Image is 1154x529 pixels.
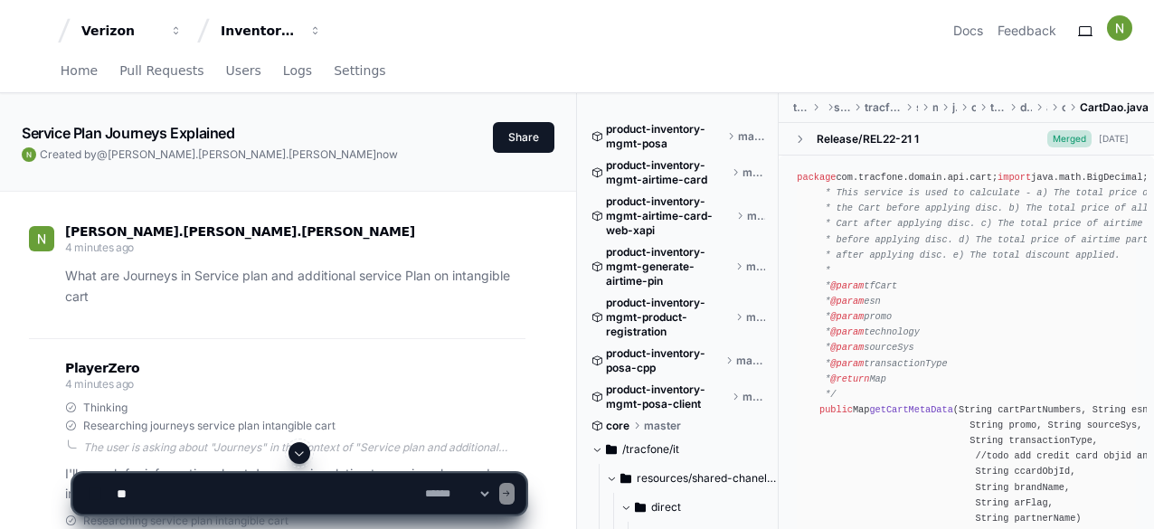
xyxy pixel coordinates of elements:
div: Inventory Management [221,22,298,40]
button: /tracfone/it [591,435,765,464]
button: Verizon [74,14,190,47]
span: tracfone-domain [865,100,903,115]
span: Researching journeys service plan intangible cart [83,419,336,433]
span: getCartMetaData [869,404,952,415]
span: master [746,310,765,325]
span: Home [61,65,98,76]
span: product-inventory-mgmt-generate-airtime-pin [606,245,732,288]
div: Release/REL22-21 1 [817,132,919,146]
span: @return [830,373,869,384]
span: java [952,100,956,115]
span: master [738,129,765,144]
span: @param [830,296,864,307]
span: @ [97,147,108,161]
span: cart [1062,100,1065,115]
span: Pull Requests [119,65,203,76]
span: @param [830,342,864,353]
span: product-inventory-posa-cpp [606,346,722,375]
span: master [747,209,765,223]
span: master [644,419,681,433]
span: product-inventory-mgmt-posa-client [606,383,728,411]
span: Thinking [83,401,128,415]
span: master [746,260,765,274]
app-text-character-animate: Service Plan Journeys Explained [22,124,235,142]
span: @param [830,311,864,322]
svg: Directory [606,439,617,460]
span: import [998,172,1031,183]
span: 4 minutes ago [65,377,134,391]
span: PlayerZero [65,363,139,373]
span: [PERSON_NAME].[PERSON_NAME].[PERSON_NAME] [108,147,376,161]
span: domain [1020,100,1033,115]
img: ACg8ocIiWXJC7lEGJNqNt4FHmPVymFM05ITMeS-frqobA_m8IZ6TxA=s96-c [29,226,54,251]
span: Logs [283,65,312,76]
span: @param [830,280,864,291]
p: What are Journeys in Service plan and additional service Plan on intangible cart [65,266,525,307]
span: product-inventory-mgmt-airtime-card [606,158,728,187]
span: @param [830,358,864,369]
div: The user is asking about "Journeys" in the context of "Service plan and additional service Plan o... [83,440,525,455]
button: Feedback [998,22,1056,40]
span: master [743,165,765,180]
span: master [743,390,766,404]
span: core [606,419,629,433]
span: product-inventory-mgmt-posa [606,122,724,151]
span: [PERSON_NAME].[PERSON_NAME].[PERSON_NAME] [65,224,415,239]
span: tracfone [793,100,809,115]
img: ACg8ocIiWXJC7lEGJNqNt4FHmPVymFM05ITMeS-frqobA_m8IZ6TxA=s96-c [1107,15,1132,41]
span: com [971,100,976,115]
span: tracfone [990,100,1006,115]
span: public [819,404,853,415]
span: api [1046,100,1047,115]
span: main [932,100,938,115]
span: @param [830,326,864,337]
span: CartDao.java [1080,100,1149,115]
div: [DATE] [1099,132,1129,146]
span: services [834,100,850,115]
iframe: Open customer support [1096,469,1145,518]
a: Pull Requests [119,51,203,92]
span: product-inventory-mgmt-product-registration [606,296,732,339]
span: package [797,172,836,183]
span: Settings [334,65,385,76]
span: Merged [1047,130,1092,147]
span: src [916,100,918,115]
div: Verizon [81,22,159,40]
a: Docs [953,22,983,40]
span: Users [226,65,261,76]
button: Inventory Management [213,14,329,47]
a: Users [226,51,261,92]
img: ACg8ocIiWXJC7lEGJNqNt4FHmPVymFM05ITMeS-frqobA_m8IZ6TxA=s96-c [22,147,36,162]
span: now [376,147,398,161]
a: Logs [283,51,312,92]
a: Settings [334,51,385,92]
span: Created by [40,147,398,162]
a: Home [61,51,98,92]
button: Share [493,122,554,153]
span: 4 minutes ago [65,241,134,254]
span: master [736,354,765,368]
span: product-inventory-mgmt-airtime-card-web-xapi [606,194,733,238]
